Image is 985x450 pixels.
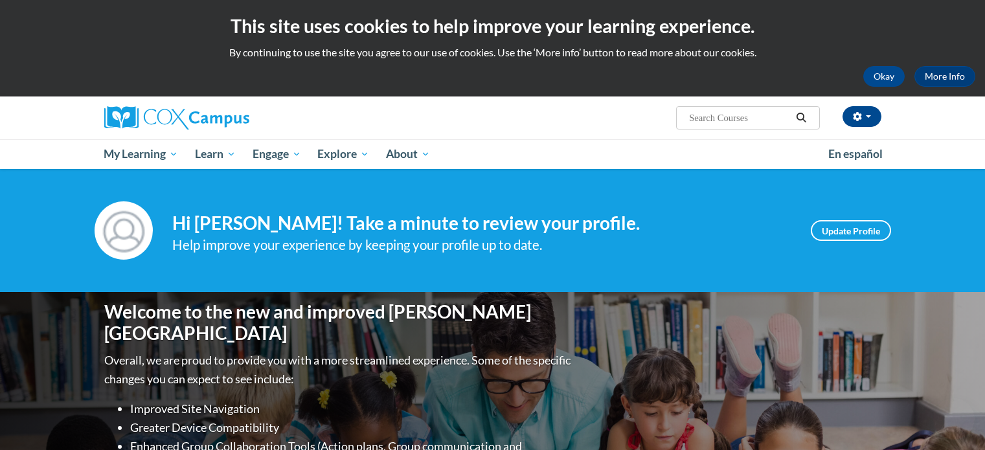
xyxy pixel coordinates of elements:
span: My Learning [104,146,178,162]
p: By continuing to use the site you agree to our use of cookies. Use the ‘More info’ button to read... [10,45,975,60]
li: Improved Site Navigation [130,399,574,418]
div: Help improve your experience by keeping your profile up to date. [172,234,791,256]
iframe: Button to launch messaging window [933,398,975,440]
h4: Hi [PERSON_NAME]! Take a minute to review your profile. [172,212,791,234]
a: En español [820,141,891,168]
span: About [386,146,430,162]
div: Main menu [85,139,901,169]
a: Engage [244,139,310,169]
a: Learn [187,139,244,169]
span: Engage [253,146,301,162]
button: Search [791,110,811,126]
a: Cox Campus [104,106,350,129]
a: My Learning [96,139,187,169]
a: More Info [914,66,975,87]
span: Explore [317,146,369,162]
span: Learn [195,146,236,162]
img: Cox Campus [104,106,249,129]
a: Explore [309,139,378,169]
button: Account Settings [843,106,881,127]
span: En español [828,147,883,161]
p: Overall, we are proud to provide you with a more streamlined experience. Some of the specific cha... [104,351,574,388]
h1: Welcome to the new and improved [PERSON_NAME][GEOGRAPHIC_DATA] [104,301,574,344]
button: Okay [863,66,905,87]
input: Search Courses [688,110,791,126]
img: Profile Image [95,201,153,260]
a: About [378,139,438,169]
h2: This site uses cookies to help improve your learning experience. [10,13,975,39]
a: Update Profile [811,220,891,241]
li: Greater Device Compatibility [130,418,574,437]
